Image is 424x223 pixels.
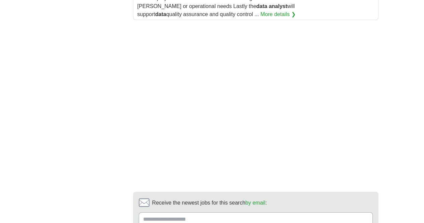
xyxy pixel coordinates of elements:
[155,11,166,17] strong: data
[269,3,287,9] strong: analyst
[245,200,265,206] a: by email
[152,199,267,207] span: Receive the newest jobs for this search :
[133,25,378,186] iframe: Ads by Google
[260,10,296,18] a: More details ❯
[256,3,267,9] strong: data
